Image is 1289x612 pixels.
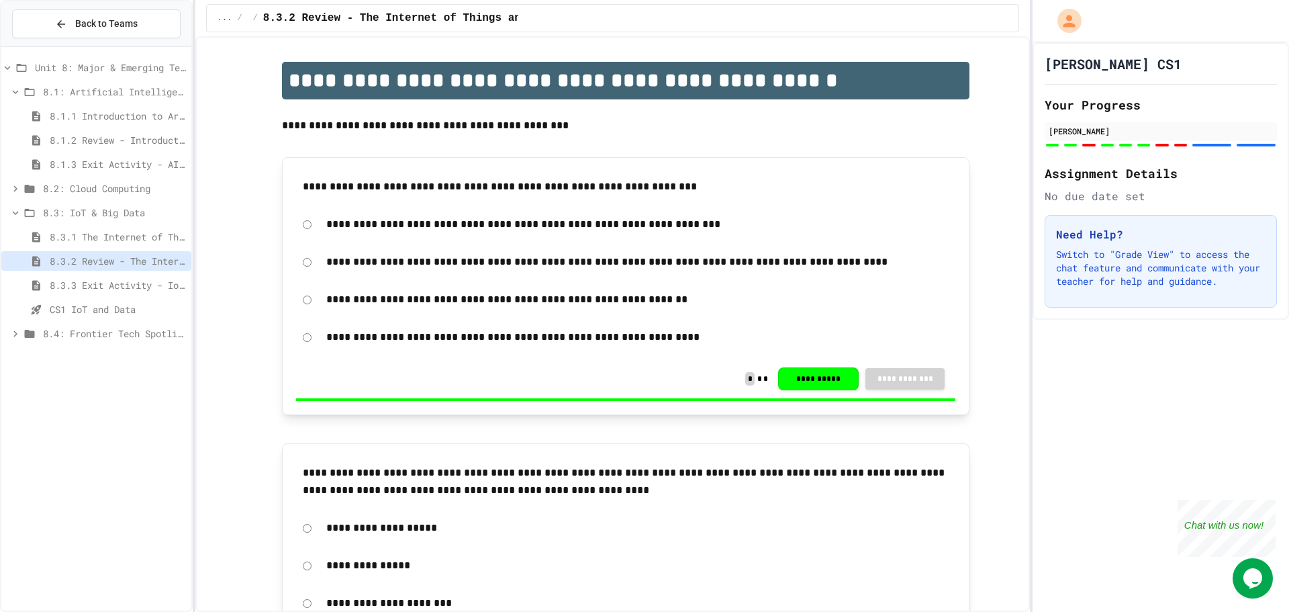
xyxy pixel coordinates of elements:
span: Back to Teams [75,17,138,31]
span: 8.1.2 Review - Introduction to Artificial Intelligence [50,133,186,147]
h3: Need Help? [1056,226,1266,243]
span: 8.1.1 Introduction to Artificial Intelligence [50,109,186,123]
iframe: chat widget [1233,558,1276,599]
span: 8.3.2 Review - The Internet of Things and Big Data [50,254,186,268]
span: 8.3: IoT & Big Data [43,206,186,220]
span: ... [218,13,232,24]
span: CS1 IoT and Data [50,302,186,316]
h2: Assignment Details [1045,164,1277,183]
span: 8.1: Artificial Intelligence Basics [43,85,186,99]
span: 8.1.3 Exit Activity - AI Detective [50,157,186,171]
div: [PERSON_NAME] [1049,125,1273,137]
p: Switch to "Grade View" to access the chat feature and communicate with your teacher for help and ... [1056,248,1266,288]
span: Unit 8: Major & Emerging Technologies [35,60,186,75]
span: 8.3.2 Review - The Internet of Things and Big Data [263,10,585,26]
h1: [PERSON_NAME] CS1 [1045,54,1182,73]
div: No due date set [1045,188,1277,204]
iframe: chat widget [1178,500,1276,557]
span: 8.3.3 Exit Activity - IoT Data Detective Challenge [50,278,186,292]
span: 8.3.1 The Internet of Things and Big Data: Our Connected Digital World [50,230,186,244]
span: / [237,13,242,24]
h2: Your Progress [1045,95,1277,114]
button: Back to Teams [12,9,181,38]
span: / [253,13,258,24]
span: 8.2: Cloud Computing [43,181,186,195]
span: 8.4: Frontier Tech Spotlight [43,326,186,341]
div: My Account [1043,5,1085,36]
